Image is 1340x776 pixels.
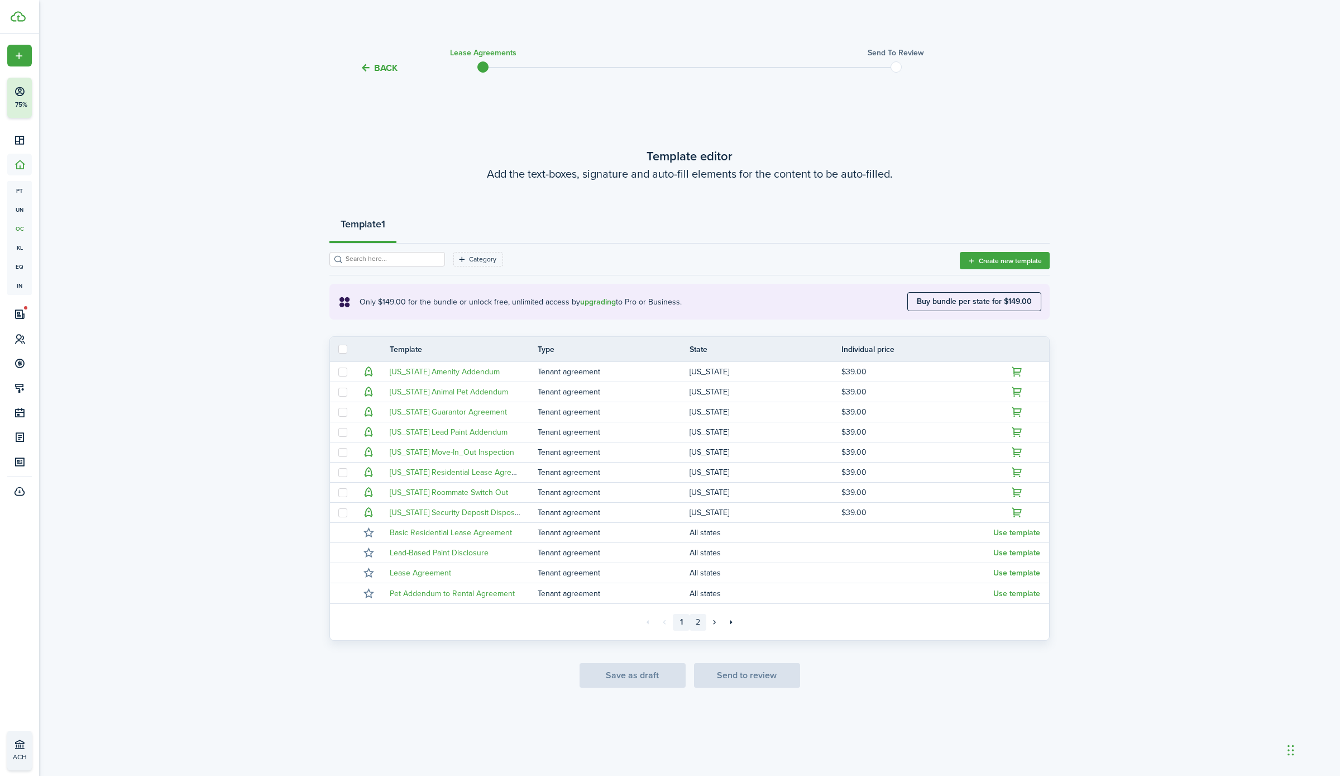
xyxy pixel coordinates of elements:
h3: Send to review [868,47,924,59]
a: pt [7,181,32,200]
td: Tenant agreement [538,384,690,399]
td: $39.00 [841,445,993,460]
a: Lease Agreement [390,567,451,579]
a: eq [7,257,32,276]
th: Template [381,344,538,355]
a: [US_STATE] Lead Paint Addendum [390,426,508,438]
td: Tenant agreement [538,465,690,480]
button: Upgrade [1009,505,1025,521]
td: Tenant agreement [538,445,690,460]
td: Tenant agreement [538,545,690,560]
a: [US_STATE] Animal Pet Addendum [390,386,508,398]
button: 75% [7,78,100,118]
td: $39.00 [841,425,993,440]
button: upgrading [580,298,616,307]
a: Pet Addendum to Rental Agreement [390,588,515,599]
td: [US_STATE] [690,364,841,379]
td: [US_STATE] [690,384,841,399]
a: kl [7,238,32,257]
button: Use template [993,529,1040,537]
strong: 1 [381,217,385,232]
button: Upgrade [361,505,376,521]
a: Basic Residential Lease Agreement [390,527,512,539]
wizard-step-header-title: Template editor [329,147,1050,165]
a: ACH [7,731,32,770]
td: $39.00 [841,364,993,379]
a: 1 [673,614,690,631]
td: [US_STATE] [690,465,841,480]
td: $39.00 [841,465,993,480]
button: Upgrade [1009,445,1025,460]
p: 75% [14,100,28,110]
wizard-step-header-description: Add the text-boxes, signature and auto-fill elements for the content to be auto-filled. [329,165,1050,182]
th: State [690,344,841,355]
a: Last [723,614,740,631]
a: [US_STATE] Move-In_Out Inspection [390,446,514,458]
button: Create new template [960,252,1050,269]
p: ACH [13,752,79,762]
td: All states [690,586,841,601]
button: Upgrade [361,425,376,440]
td: Tenant agreement [538,586,690,601]
button: Buy bundle per state for $149.00 [907,292,1041,311]
td: $39.00 [841,485,993,500]
div: Chat Widget [1154,655,1340,776]
button: Upgrade [1009,404,1025,420]
td: [US_STATE] [690,404,841,420]
button: Upgrade [1009,364,1025,380]
button: Upgrade [361,384,376,400]
button: Use template [993,569,1040,578]
filter-tag-label: Category [469,254,496,264]
button: Use template [993,589,1040,598]
td: [US_STATE] [690,445,841,460]
td: [US_STATE] [690,485,841,500]
td: [US_STATE] [690,425,841,440]
button: Mark as favourite [361,565,376,581]
td: $39.00 [841,384,993,399]
a: [US_STATE] Residential Lease Agreement [390,466,533,478]
td: All states [690,545,841,560]
td: $39.00 [841,505,993,520]
button: Upgrade [1009,384,1025,400]
explanation-description: Only $149.00 for the bundle or unlock free, unlimited access by to Pro or Business. [360,296,907,308]
i: soft [338,296,351,308]
td: Tenant agreement [538,525,690,540]
td: Tenant agreement [538,404,690,420]
button: Upgrade [361,445,376,460]
a: [US_STATE] Guarantor Agreement [390,406,507,418]
button: Upgrade [1009,485,1025,501]
a: in [7,276,32,295]
a: [US_STATE] Amenity Addendum [390,366,500,378]
td: All states [690,565,841,580]
button: Back [360,62,398,74]
button: Use template [993,549,1040,558]
button: Upgrade [361,465,376,480]
strong: Template [341,217,381,232]
td: All states [690,525,841,540]
a: Lead-Based Paint Disclosure [390,547,489,559]
filter-tag: Open filter [453,252,503,266]
a: Next [706,614,723,631]
img: TenantCloud [11,11,26,22]
h3: Lease Agreements [450,47,516,59]
button: Mark as favourite [361,585,376,601]
a: [US_STATE] Roommate Switch Out [390,487,508,498]
th: Individual price [841,344,993,355]
input: Search here... [343,254,441,264]
a: [US_STATE] Security Deposit Disposition [390,507,529,518]
button: Upgrade [1009,465,1025,480]
td: $39.00 [841,404,993,420]
span: un [7,200,32,219]
button: Upgrade [1009,425,1025,440]
th: Type [538,344,690,355]
td: Tenant agreement [538,364,690,379]
button: Upgrade [361,404,376,420]
button: Mark as favourite [361,545,376,561]
td: Tenant agreement [538,565,690,580]
a: oc [7,219,32,238]
button: Open menu [7,45,32,66]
